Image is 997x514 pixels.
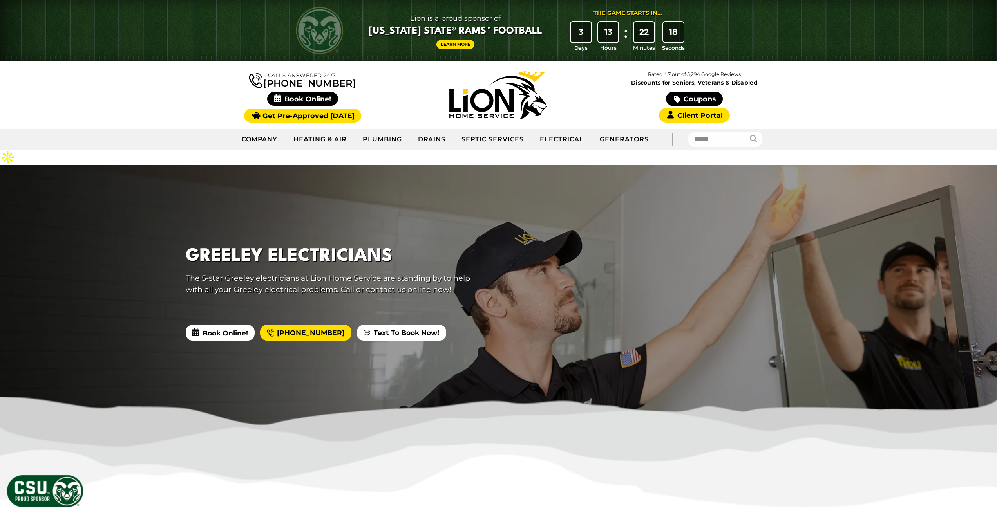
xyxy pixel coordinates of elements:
a: Text To Book Now! [357,325,446,341]
span: Lion is a proud sponsor of [369,12,542,25]
div: The Game Starts in... [593,9,662,18]
div: | [657,129,688,150]
span: Seconds [662,44,685,52]
div: 22 [634,22,654,42]
img: CSU Rams logo [296,7,343,54]
div: 3 [571,22,591,42]
a: Company [234,130,286,149]
a: Client Portal [659,108,729,123]
a: Plumbing [355,130,410,149]
a: Generators [592,130,657,149]
a: Coupons [666,92,722,106]
span: Hours [600,44,617,52]
div: 18 [663,22,684,42]
a: Heating & Air [286,130,355,149]
span: Days [574,44,588,52]
a: [PHONE_NUMBER] [260,325,351,341]
span: Book Online! [267,92,338,106]
span: [US_STATE] State® Rams™ Football [369,25,542,38]
span: Discounts for Seniors, Veterans & Disabled [598,80,791,85]
p: Rated 4.7 out of 5,294 Google Reviews [596,70,792,79]
h1: Greeley Electricians [186,243,471,269]
a: [PHONE_NUMBER] [249,71,356,88]
div: 13 [598,22,619,42]
div: : [622,22,630,52]
a: Drains [410,130,454,149]
a: Learn More [436,40,475,49]
img: CSU Sponsor Badge [6,474,84,508]
span: Minutes [633,44,655,52]
img: Lion Home Service [449,71,547,119]
a: Septic Services [454,130,532,149]
a: Get Pre-Approved [DATE] [244,109,361,123]
p: The 5-star Greeley electricians at Lion Home Service are standing by to help with all your Greele... [186,272,471,295]
span: Book Online! [186,325,255,341]
a: Electrical [532,130,592,149]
